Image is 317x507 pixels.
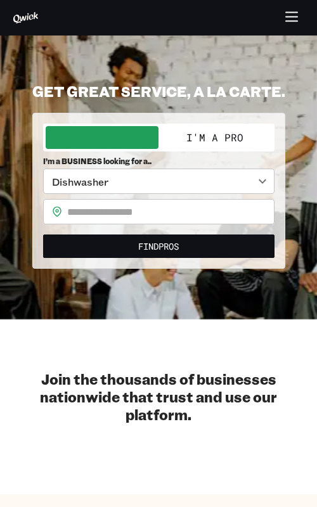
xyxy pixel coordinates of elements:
[43,169,275,194] div: Dishwasher
[32,82,285,100] h2: GET GREAT SERVICE, A LA CARTE.
[43,234,275,258] button: FindPros
[13,370,304,423] h2: Join the thousands of businesses nationwide that trust and use our platform.
[43,157,275,166] span: I’m a BUSINESS looking for a..
[158,126,272,149] button: I'm a Pro
[46,126,159,149] button: I'm a Business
